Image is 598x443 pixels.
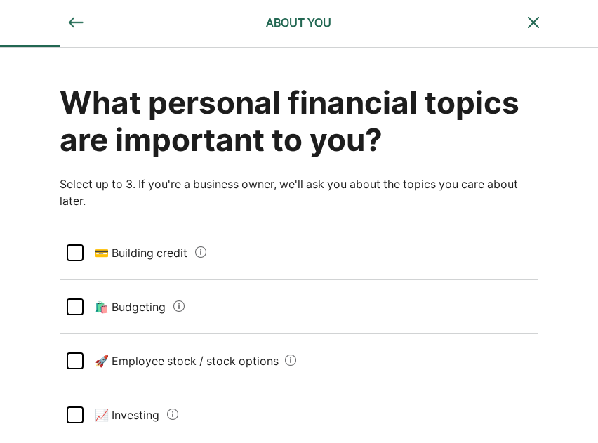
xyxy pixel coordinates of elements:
[84,287,168,326] div: 🛍️ Budgeting
[219,14,379,31] div: ABOUT YOU
[84,341,279,381] div: 🚀 Employee stock / stock options
[60,176,538,209] div: Select up to 3. If you're a business owner, we'll ask you about the topics you care about later.
[84,233,190,272] div: 💳 Building credit
[60,84,538,159] div: What personal financial topics are important to you?
[84,395,161,435] div: 📈 Investing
